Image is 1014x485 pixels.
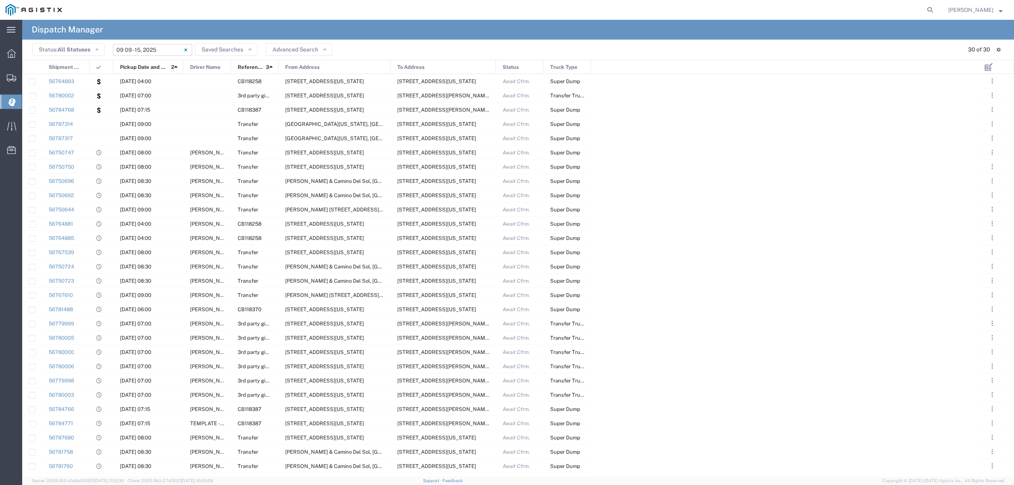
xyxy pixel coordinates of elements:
span: Transfer [238,463,258,469]
span: 176 Lozanos Rd,, New Castle, California, United States [397,93,519,99]
a: 56780005 [49,335,74,341]
span: Transfer [238,150,258,156]
span: . . . [991,361,993,371]
span: 176 Lozanos Rd,, New Castle, California, United States [397,392,519,398]
a: 56780002 [49,93,74,99]
span: Await Cfrm. [503,435,530,441]
span: 499 Sunrise Ave, Madera, California, United States [285,435,364,441]
a: 56779998 [49,378,74,384]
span: Await Cfrm. [503,321,530,327]
span: Await Cfrm. [503,292,530,298]
span: . . . [991,176,993,186]
span: 09/10/2025, 04:00 [120,235,151,241]
span: 09/11/2025, 08:30 [120,449,151,455]
span: 09/12/2025, 09:00 [120,121,151,127]
button: Status:All Statuses [32,43,105,56]
span: Pacheco & Camino Del Sol, Bakersfield, California, United States [285,192,513,198]
a: 56781760 [49,463,73,469]
span: 09/09/2025, 09:00 [120,207,151,213]
span: CB118370 [238,306,261,312]
span: Await Cfrm. [503,207,530,213]
span: 4165 E Childs Ave, Merced, California, 95341, United States [397,249,476,255]
span: . . . [991,304,993,314]
div: 30 of 30 [968,46,990,54]
span: Await Cfrm. [503,178,530,184]
a: 56787680 [49,435,74,441]
span: . . . [991,190,993,200]
button: ... [987,232,998,243]
span: 3rd party giveaway [238,378,283,384]
span: CB118387 [238,107,261,113]
a: 56784771 [49,420,73,426]
a: 56750724 [49,264,74,270]
span: Transfer Truck [550,363,586,369]
span: Transfer [238,264,258,270]
button: ... [987,432,998,443]
span: CB118258 [238,221,261,227]
span: Status [503,60,519,74]
span: 3417 Grantline Rd, Rancho Cordova, California, 95742, United States [285,306,364,312]
span: . . . [991,404,993,414]
span: CB118387 [238,420,261,426]
span: 09/11/2025, 07:00 [120,392,151,398]
span: Super Dump [550,164,580,170]
span: Transfer Truck [550,378,586,384]
span: Transfer [238,278,258,284]
span: Super Dump [550,306,580,312]
a: 56779999 [49,321,74,327]
span: 499 Sunrise Ave, Madera, California, United States [285,150,364,156]
span: CB118387 [238,406,261,412]
a: 56764885 [49,235,74,241]
span: 2401 Coffee Rd, Bakersfield, California, 93308, United States [285,221,364,227]
span: Taranbir Chhina [190,207,233,213]
button: ... [987,460,998,472]
span: Kashmira Singh Atwal [190,349,233,355]
button: ... [987,389,998,400]
span: Await Cfrm. [503,406,530,412]
span: Juan Mendoza [190,278,233,284]
button: ... [987,204,998,215]
span: Transfer Truck [550,349,586,355]
span: . . . [991,290,993,300]
span: Pacheco & Camino Del Sol, Bakersfield, California, United States [285,449,513,455]
span: 09/11/2025, 07:00 [120,335,151,341]
span: TEMPLATE - NO ASSIGN [190,420,250,426]
a: 56767610 [49,292,73,298]
span: 780 Diamond Ave, Red Bluff, California, 96080, United States [285,420,364,426]
span: Super Dump [550,435,580,441]
button: ... [987,190,998,201]
span: 3rd party giveaway [238,321,283,327]
span: 4200 Cincinatti Ave, Rocklin, California, 95765, United States [285,392,364,398]
a: 56784768 [49,107,74,113]
button: ... [987,275,998,286]
button: ... [987,418,998,429]
span: Await Cfrm. [503,78,530,84]
span: Jose Fernandez [190,264,233,270]
span: 2 [171,60,174,74]
span: 09/11/2025, 07:00 [120,363,151,369]
span: Await Cfrm. [503,221,530,227]
span: Juan Mendoza [190,178,233,184]
span: Await Cfrm. [503,378,530,384]
button: ... [987,76,998,87]
a: 56750747 [49,150,74,156]
span: Raj Gill [190,363,233,369]
span: Manuel Villanueva [190,235,233,241]
span: Super Dump [550,420,580,426]
button: [PERSON_NAME] [948,5,1003,15]
span: Await Cfrm. [503,107,530,113]
span: . . . [991,418,993,428]
span: Gary Cheema [190,335,233,341]
span: . . . [991,475,993,485]
span: 780 Diamond Ave, Red Bluff, California, 96080, United States [285,107,364,113]
span: Transfer [238,249,258,255]
span: Jose Fuentes [190,321,233,327]
button: ... [987,247,998,258]
span: 09/11/2025, 07:00 [120,378,151,384]
span: 09/10/2025, 04:00 [120,78,151,84]
span: 09/11/2025, 06:00 [120,306,151,312]
span: Super Dump [550,235,580,241]
span: 2401 Coffee Rd, Bakersfield, California, 93308, United States [285,78,364,84]
h4: Dispatch Manager [32,20,103,40]
span: 176 Lozanos Rd,, New Castle, California, United States [397,335,519,341]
